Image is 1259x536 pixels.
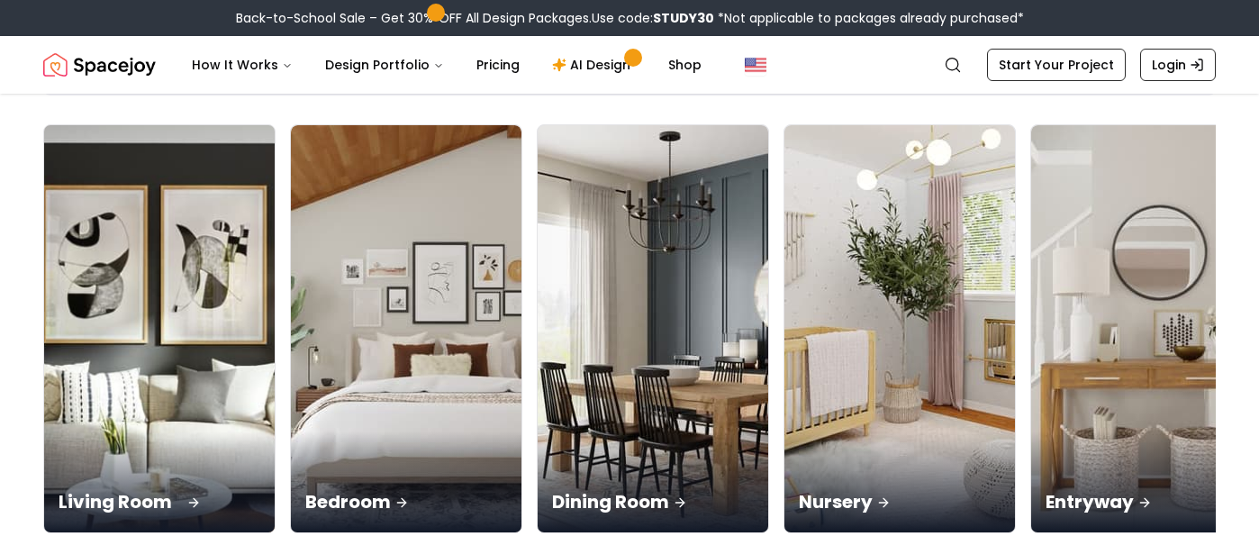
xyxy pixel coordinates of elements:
a: Login [1140,49,1216,81]
a: Pricing [462,47,534,83]
a: AI Design [538,47,650,83]
span: *Not applicable to packages already purchased* [714,9,1024,27]
button: How It Works [177,47,307,83]
button: Design Portfolio [311,47,458,83]
a: Spacejoy [43,47,156,83]
p: Bedroom [305,489,507,514]
p: Living Room [59,489,260,514]
a: Start Your Project [987,49,1126,81]
p: Entryway [1046,489,1247,514]
a: NurseryNursery [783,124,1016,533]
img: Spacejoy Logo [43,47,156,83]
img: United States [745,54,766,76]
nav: Main [177,47,716,83]
nav: Global [43,36,1216,94]
span: Use code: [592,9,714,27]
div: Back-to-School Sale – Get 30% OFF All Design Packages. [236,9,1024,27]
img: Bedroom [291,125,521,532]
img: Dining Room [538,125,768,532]
img: Nursery [784,125,1015,532]
p: Dining Room [552,489,754,514]
b: STUDY30 [653,9,714,27]
a: BedroomBedroom [290,124,522,533]
a: Dining RoomDining Room [537,124,769,533]
a: Living RoomLiving Room [43,124,276,533]
p: Nursery [799,489,1001,514]
a: Shop [654,47,716,83]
